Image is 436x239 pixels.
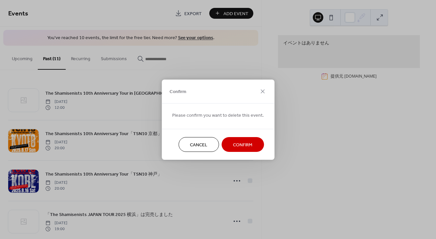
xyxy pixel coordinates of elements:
button: Cancel [178,137,219,152]
button: Confirm [221,137,264,152]
span: Please confirm you want to delete this event. [172,112,264,119]
span: Confirm [233,141,252,148]
span: Cancel [190,141,207,148]
span: Confirm [170,88,186,95]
